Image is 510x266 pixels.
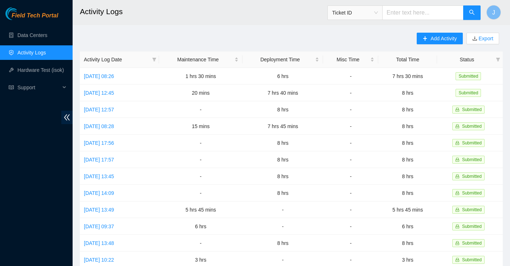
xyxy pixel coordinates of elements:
[151,54,158,65] span: filter
[84,73,114,79] a: [DATE] 08:26
[455,191,460,195] span: lock
[323,118,378,135] td: -
[417,33,462,44] button: plusAdd Activity
[323,218,378,235] td: -
[84,56,149,64] span: Activity Log Date
[462,107,482,112] span: Submitted
[455,157,460,162] span: lock
[382,5,464,20] input: Enter text here...
[462,257,482,262] span: Submitted
[12,12,58,19] span: Field Tech Portal
[323,185,378,201] td: -
[242,151,323,168] td: 8 hrs
[84,157,114,163] a: [DATE] 17:57
[323,135,378,151] td: -
[486,5,501,20] button: J
[159,201,242,218] td: 5 hrs 45 mins
[462,140,482,146] span: Submitted
[455,141,460,145] span: lock
[441,56,493,64] span: Status
[378,52,437,68] th: Total Time
[378,135,437,151] td: 8 hrs
[159,168,242,185] td: -
[323,201,378,218] td: -
[242,235,323,251] td: 8 hrs
[378,68,437,85] td: 7 hrs 30 mins
[242,185,323,201] td: 8 hrs
[84,257,114,263] a: [DATE] 10:22
[378,118,437,135] td: 8 hrs
[323,68,378,85] td: -
[492,8,495,17] span: J
[423,36,428,42] span: plus
[455,107,460,112] span: lock
[466,33,499,44] button: downloadExport
[456,89,481,97] span: Submitted
[472,36,477,42] span: download
[496,57,500,62] span: filter
[159,85,242,101] td: 20 mins
[242,85,323,101] td: 7 hrs 40 mins
[378,235,437,251] td: 8 hrs
[17,32,47,38] a: Data Centers
[242,168,323,185] td: 8 hrs
[463,5,481,20] button: search
[152,57,156,62] span: filter
[462,241,482,246] span: Submitted
[323,101,378,118] td: -
[84,240,114,246] a: [DATE] 13:48
[378,85,437,101] td: 8 hrs
[455,124,460,128] span: lock
[159,151,242,168] td: -
[84,107,114,112] a: [DATE] 12:57
[455,224,460,229] span: lock
[378,185,437,201] td: 8 hrs
[378,201,437,218] td: 5 hrs 45 mins
[455,258,460,262] span: lock
[323,168,378,185] td: -
[431,34,457,42] span: Add Activity
[378,101,437,118] td: 8 hrs
[159,118,242,135] td: 15 mins
[242,101,323,118] td: 8 hrs
[242,135,323,151] td: 8 hrs
[84,140,114,146] a: [DATE] 17:56
[5,7,37,20] img: Akamai Technologies
[462,207,482,212] span: Submitted
[159,185,242,201] td: -
[242,68,323,85] td: 6 hrs
[84,190,114,196] a: [DATE] 14:09
[242,218,323,235] td: -
[242,118,323,135] td: 7 hrs 45 mins
[159,135,242,151] td: -
[17,80,60,95] span: Support
[462,157,482,162] span: Submitted
[159,235,242,251] td: -
[323,235,378,251] td: -
[494,54,502,65] span: filter
[378,218,437,235] td: 6 hrs
[455,241,460,245] span: lock
[455,174,460,179] span: lock
[159,68,242,85] td: 1 hrs 30 mins
[477,36,493,41] a: Export
[84,123,114,129] a: [DATE] 08:28
[323,151,378,168] td: -
[378,168,437,185] td: 8 hrs
[9,85,14,90] span: read
[84,224,114,229] a: [DATE] 09:37
[84,207,114,213] a: [DATE] 13:49
[332,7,378,18] span: Ticket ID
[159,218,242,235] td: 6 hrs
[456,72,481,80] span: Submitted
[462,124,482,129] span: Submitted
[61,111,73,124] span: double-left
[462,224,482,229] span: Submitted
[242,201,323,218] td: -
[469,9,475,16] span: search
[84,173,114,179] a: [DATE] 13:45
[159,101,242,118] td: -
[455,208,460,212] span: lock
[378,151,437,168] td: 8 hrs
[17,67,64,73] a: Hardware Test (isok)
